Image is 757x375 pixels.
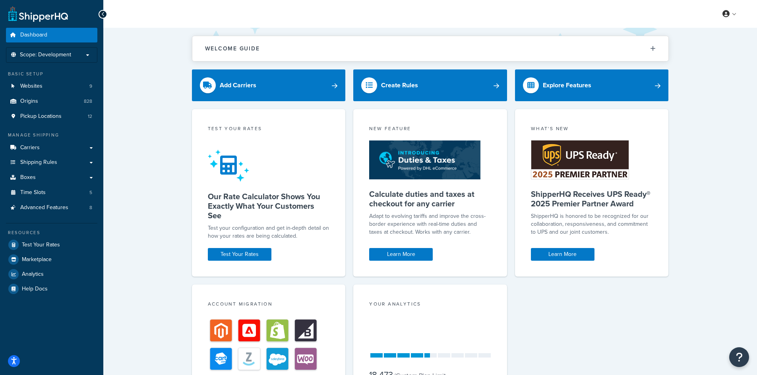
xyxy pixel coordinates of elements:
a: Add Carriers [192,69,346,101]
div: Resources [6,229,97,236]
p: ShipperHQ is honored to be recognized for our collaboration, responsiveness, and commitment to UP... [531,212,653,236]
span: 5 [89,189,92,196]
div: Manage Shipping [6,132,97,138]
div: New Feature [369,125,491,134]
a: Dashboard [6,28,97,42]
span: Marketplace [22,256,52,263]
span: Time Slots [20,189,46,196]
li: Pickup Locations [6,109,97,124]
div: Your Analytics [369,300,491,310]
div: Test your rates [208,125,330,134]
h5: Calculate duties and taxes at checkout for any carrier [369,189,491,208]
span: Help Docs [22,286,48,292]
p: Adapt to evolving tariffs and improve the cross-border experience with real-time duties and taxes... [369,212,491,236]
span: Dashboard [20,32,47,38]
div: Add Carriers [220,80,256,91]
span: 8 [89,204,92,211]
a: Explore Features [515,69,669,101]
span: Origins [20,98,38,105]
span: Carriers [20,144,40,151]
div: Test your configuration and get in-depth detail on how your rates are being calculated. [208,224,330,240]
span: 9 [89,83,92,90]
span: Test Your Rates [22,242,60,248]
span: Boxes [20,174,36,181]
a: Create Rules [353,69,507,101]
div: Explore Features [543,80,591,91]
span: 828 [84,98,92,105]
div: Account Migration [208,300,330,310]
a: Carriers [6,140,97,155]
a: Help Docs [6,282,97,296]
li: Time Slots [6,185,97,200]
span: Advanced Features [20,204,68,211]
button: Open Resource Center [729,347,749,367]
a: Origins828 [6,94,97,109]
a: Analytics [6,267,97,281]
span: Shipping Rules [20,159,57,166]
a: Advanced Features8 [6,200,97,215]
a: Learn More [369,248,433,261]
div: What's New [531,125,653,134]
span: Analytics [22,271,44,278]
a: Test Your Rates [6,238,97,252]
h5: ShipperHQ Receives UPS Ready® 2025 Premier Partner Award [531,189,653,208]
button: Welcome Guide [192,36,668,61]
h2: Welcome Guide [205,46,260,52]
a: Time Slots5 [6,185,97,200]
a: Websites9 [6,79,97,94]
span: Pickup Locations [20,113,62,120]
a: Test Your Rates [208,248,271,261]
a: Boxes [6,170,97,185]
div: Basic Setup [6,71,97,77]
span: 12 [88,113,92,120]
li: Websites [6,79,97,94]
span: Websites [20,83,43,90]
h5: Our Rate Calculator Shows You Exactly What Your Customers See [208,192,330,220]
div: Create Rules [381,80,418,91]
span: Scope: Development [20,52,71,58]
li: Advanced Features [6,200,97,215]
a: Shipping Rules [6,155,97,170]
li: Origins [6,94,97,109]
a: Pickup Locations12 [6,109,97,124]
a: Learn More [531,248,594,261]
a: Marketplace [6,252,97,267]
